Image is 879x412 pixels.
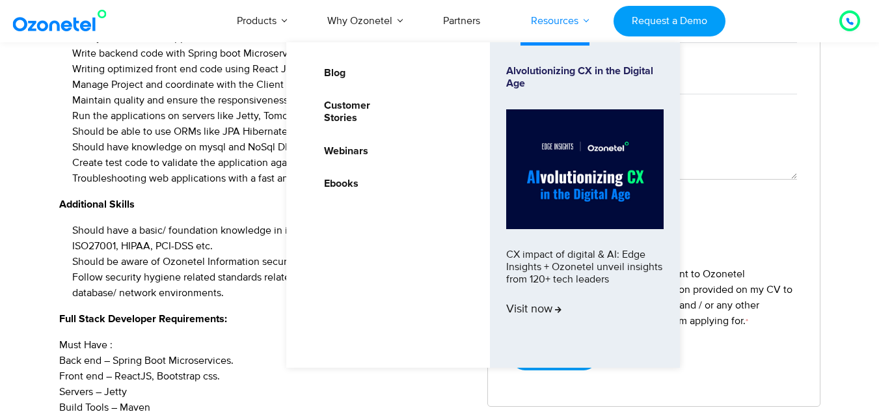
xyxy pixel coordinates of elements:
li: Maintain quality and ensure the responsiveness of applications. [72,92,468,108]
a: Request a Demo [614,6,725,36]
a: Blog [316,65,347,81]
strong: Full Stack Developer Requirements: [59,314,227,324]
li: Write backend code with Spring boot Microservices. [72,46,468,61]
img: Alvolutionizing.jpg [506,109,664,229]
li: Create test code to validate the application against client requirements. [72,155,468,171]
li: Manage Project and coordinate with the Client [72,77,468,92]
li: Writing optimized front end code using React Js. [72,61,468,77]
li: Should have knowledge on mysql and NoSql DB Redis . [72,139,468,155]
a: Customer Stories [316,98,405,126]
span: Visit now [506,303,561,317]
strong: Additional Skills [59,199,135,210]
li: Run the applications on servers like Jetty, Tomcat [72,108,468,124]
li: Troubleshooting web applications with a fast and accurate resolution. [72,171,468,186]
li: Should be able to use ORMs like JPA Hibernate etc. [72,124,468,139]
li: Should be aware of Ozonetel Information security framework, policies and standards. [72,254,468,269]
li: Follow security hygiene related standards related to desktop/ server / application / database/ ne... [72,269,468,301]
a: Ebooks [316,176,360,192]
a: Alvolutionizing CX in the Digital AgeCX impact of digital & AI: Edge Insights + Ozonetel unveil i... [506,65,664,345]
li: Should have a basic/ foundation knowledge in information security standards like ISO27001, HIPAA,... [72,223,468,254]
a: Webinars [316,143,370,159]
